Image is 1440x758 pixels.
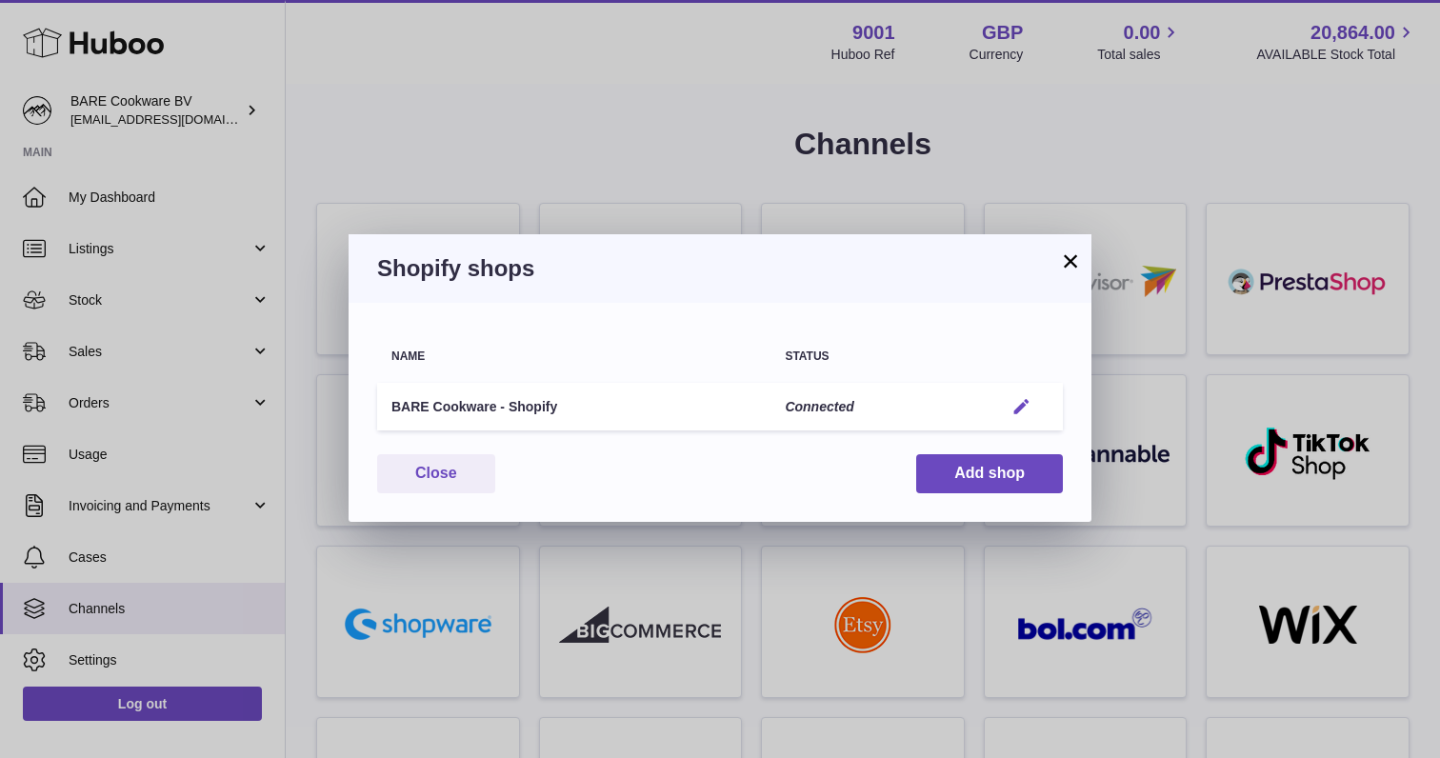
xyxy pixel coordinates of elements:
div: Name [391,350,756,363]
td: Connected [770,383,990,431]
h3: Shopify shops [377,253,1063,284]
div: Status [785,350,975,363]
button: × [1059,249,1082,272]
button: Close [377,454,495,493]
td: BARE Cookware - Shopify [377,383,770,431]
button: Add shop [916,454,1063,493]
